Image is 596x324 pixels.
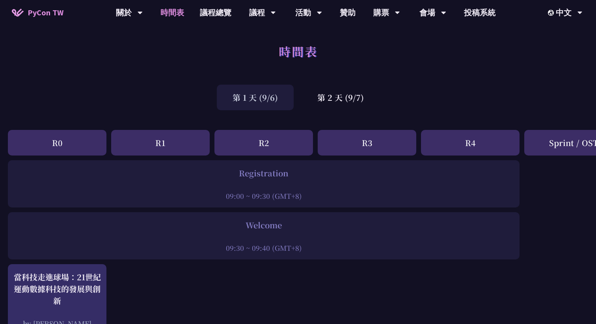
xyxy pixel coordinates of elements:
div: R1 [111,130,210,156]
div: Registration [12,167,516,179]
div: R4 [421,130,520,156]
div: 09:00 ~ 09:30 (GMT+8) [12,191,516,201]
div: Welcome [12,219,516,231]
div: 第 2 天 (9/7) [302,85,380,110]
span: PyCon TW [28,7,63,19]
div: 09:30 ~ 09:40 (GMT+8) [12,243,516,253]
div: R2 [214,130,313,156]
div: R3 [318,130,416,156]
a: PyCon TW [4,3,71,22]
div: 第 1 天 (9/6) [217,85,294,110]
div: 當科技走進球場：21世紀運動數據科技的發展與創新 [12,271,102,307]
img: Home icon of PyCon TW 2025 [12,9,24,17]
img: Locale Icon [548,10,556,16]
div: R0 [8,130,106,156]
h1: 時間表 [279,39,318,63]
